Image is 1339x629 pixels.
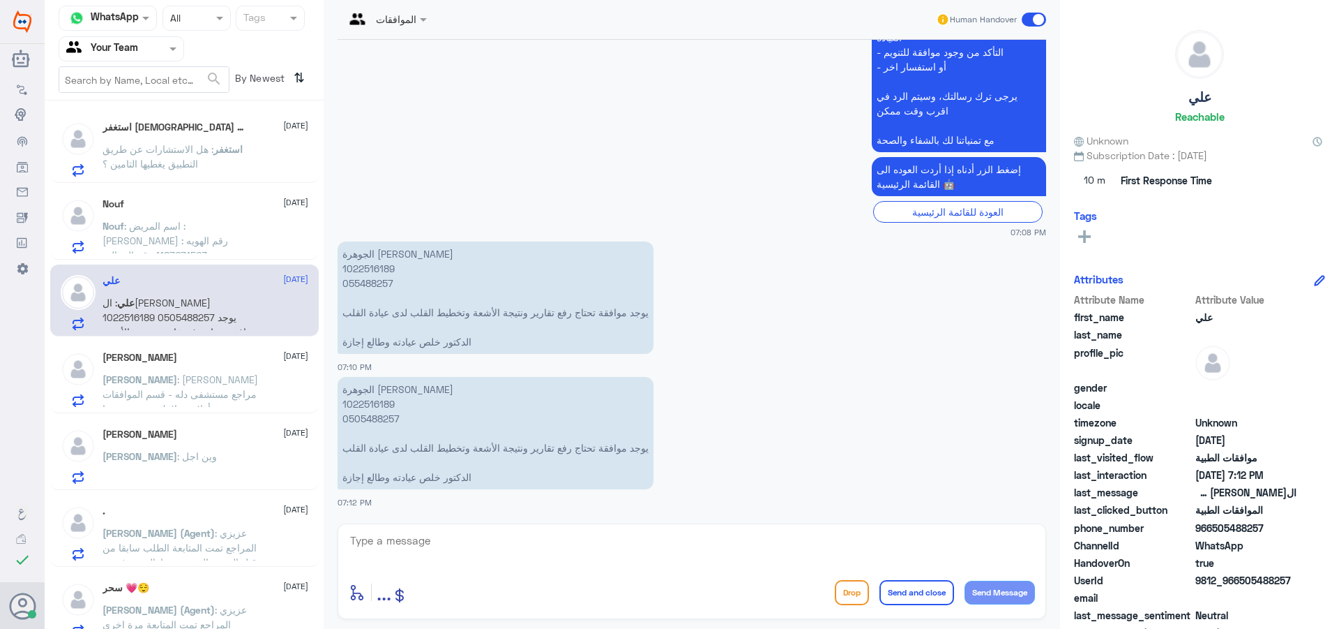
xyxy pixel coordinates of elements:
[964,581,1035,605] button: Send Message
[283,196,308,209] span: [DATE]
[61,582,96,617] img: defaultAdmin.png
[1074,168,1116,193] span: 10 m
[1074,556,1193,570] span: HandoverOn
[1195,485,1296,500] span: الجوهرة محمد الناصر 1022516189 0505488257 يوجد موافقة تحتاج رفع تقارير ونتيجة الأشعة وتخطيط القلب...
[1074,415,1193,430] span: timezone
[1074,327,1193,342] span: last_name
[1195,346,1230,380] img: defaultAdmin.png
[103,275,120,287] h5: علي
[206,71,222,87] span: search
[61,275,96,310] img: defaultAdmin.png
[1195,538,1296,553] span: 2
[241,10,266,28] div: Tags
[1074,273,1124,286] h6: Attributes
[1074,293,1193,307] span: Attribute Name
[1195,503,1296,517] span: الموافقات الطبية
[103,450,177,462] span: [PERSON_NAME]
[377,579,391,605] span: ...
[1188,89,1211,105] h5: علي
[1011,226,1046,238] span: 07:08 PM
[283,427,308,439] span: [DATE]
[1195,433,1296,447] span: 2025-08-27T16:08:21.598Z
[1074,209,1097,222] h6: Tags
[835,580,869,605] button: Drop
[950,13,1017,26] span: Human Handover
[1195,310,1296,325] span: علي
[1195,398,1296,413] span: null
[1074,380,1193,395] span: gender
[338,362,372,371] span: 07:10 PM
[1074,398,1193,413] span: locale
[103,527,215,539] span: [PERSON_NAME] (Agent)
[117,297,135,309] span: علي
[294,66,305,89] i: ⇅
[66,38,87,59] img: yourTeam.svg
[103,121,247,133] h5: استغفر الله العظيم
[103,220,124,232] span: Nouf
[103,505,105,517] h5: .
[1195,521,1296,535] span: 966505488257
[103,297,257,367] span: : ال[PERSON_NAME] 1022516189 0505488257 يوجد موافقة تحتاج رفع تقارير ونتيجة الأشعة وتخطيط القلب ل...
[879,580,954,605] button: Send and close
[1195,468,1296,482] span: 2025-08-27T16:12:59.468Z
[1176,31,1223,78] img: defaultAdmin.png
[1074,521,1193,535] span: phone_number
[338,377,653,489] p: 27/8/2025, 7:12 PM
[103,429,177,441] h5: Sara
[1195,415,1296,430] span: Unknown
[103,143,213,170] span: : هل الاستشارات عن طريق التطبيق يغطيها التامين ؟
[1074,538,1193,553] span: ChannelId
[103,198,124,210] h5: Nouf
[872,157,1046,196] p: 27/8/2025, 7:08 PM
[1074,450,1193,465] span: last_visited_flow
[13,10,31,33] img: Widebot Logo
[1175,110,1225,123] h6: Reachable
[283,119,308,132] span: [DATE]
[103,582,149,594] h5: سحر 💗😌
[103,604,215,616] span: [PERSON_NAME] (Agent)
[61,429,96,464] img: defaultAdmin.png
[1074,346,1193,378] span: profile_pic
[283,350,308,362] span: [DATE]
[1074,433,1193,447] span: signup_date
[1074,591,1193,605] span: email
[1195,380,1296,395] span: null
[1121,173,1212,188] span: First Response Time
[229,66,288,94] span: By Newest
[1195,293,1296,307] span: Attribute Value
[213,143,243,155] span: استغفر
[177,450,217,462] span: : وين اجل
[1074,148,1325,163] span: Subscription Date : [DATE]
[1195,608,1296,623] span: 0
[1074,608,1193,623] span: last_message_sentiment
[66,8,87,29] img: whatsapp.png
[206,68,222,91] button: search
[283,273,308,286] span: [DATE]
[103,373,258,605] span: : [PERSON_NAME] مراجع مستشفى دله - قسم الموافقات - أهلا وسهلا بك يرجى تزويدنا بالمعلومات التالية ...
[1195,573,1296,588] span: 9812_966505488257
[1195,556,1296,570] span: true
[338,242,653,354] p: 27/8/2025, 7:10 PM
[873,201,1043,223] div: العودة للقائمة الرئيسية
[1195,450,1296,465] span: موافقات الطبية
[1074,485,1193,500] span: last_message
[377,577,391,608] button: ...
[61,505,96,540] img: defaultAdmin.png
[103,220,228,276] span: : اسم المريض : [PERSON_NAME] رقم الهويه : 1187671563 رقم الجوال : 0505895559 استفسار اخر
[61,352,96,387] img: defaultAdmin.png
[1074,573,1193,588] span: UserId
[1195,591,1296,605] span: null
[61,121,96,156] img: defaultAdmin.png
[103,352,177,364] h5: عبدالرحمن بن سلطان
[1074,503,1193,517] span: last_clicked_button
[338,498,372,507] span: 07:12 PM
[14,552,31,568] i: check
[9,593,36,619] button: Avatar
[1074,468,1193,482] span: last_interaction
[103,373,177,385] span: [PERSON_NAME]
[61,198,96,233] img: defaultAdmin.png
[1074,133,1128,148] span: Unknown
[283,580,308,593] span: [DATE]
[59,67,229,92] input: Search by Name, Local etc…
[283,503,308,516] span: [DATE]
